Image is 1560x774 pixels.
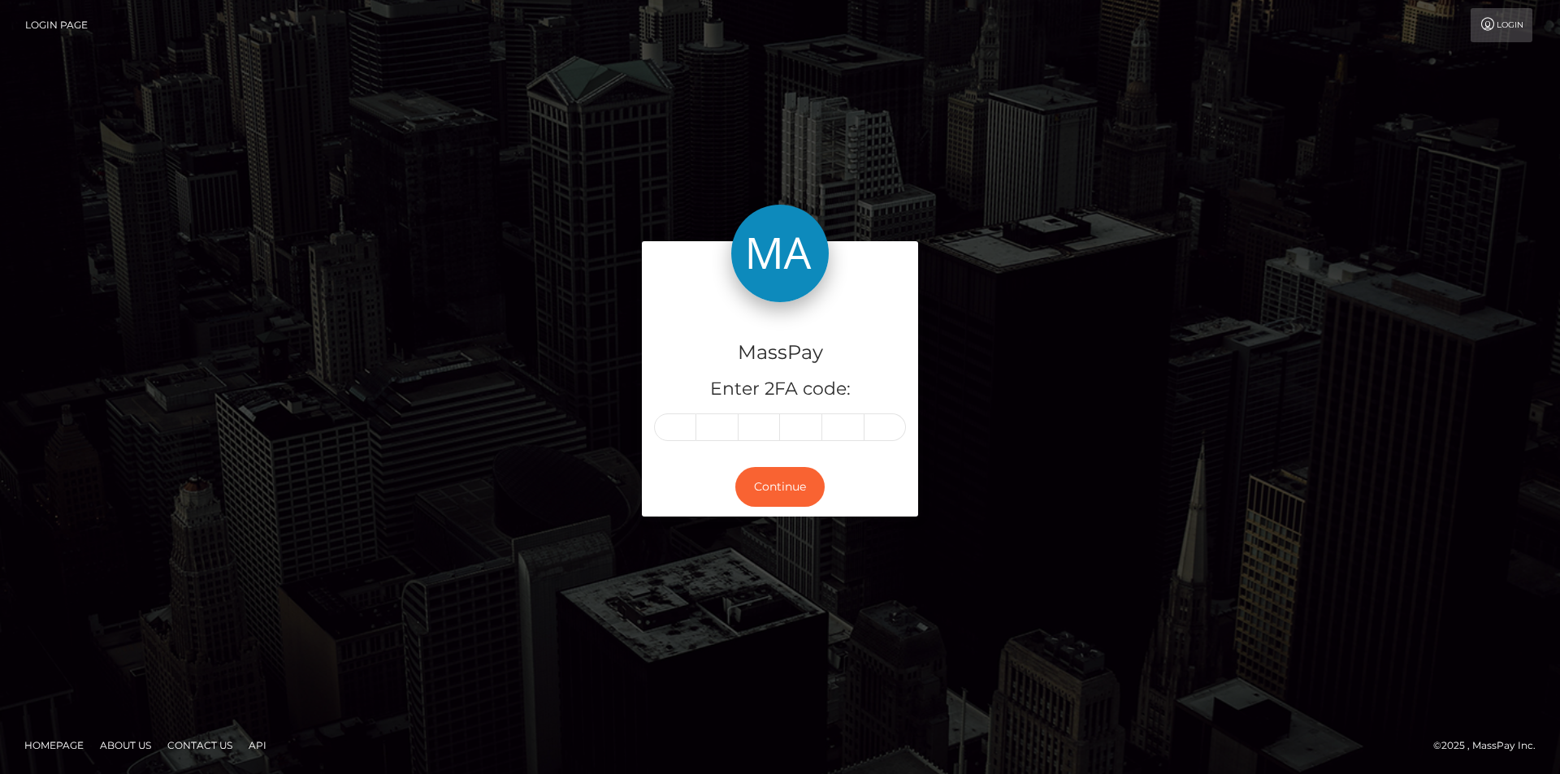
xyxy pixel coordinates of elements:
[735,467,825,507] button: Continue
[1433,737,1548,755] div: © 2025 , MassPay Inc.
[654,339,906,367] h4: MassPay
[1471,8,1532,42] a: Login
[242,733,273,758] a: API
[731,205,829,302] img: MassPay
[25,8,88,42] a: Login Page
[93,733,158,758] a: About Us
[161,733,239,758] a: Contact Us
[654,377,906,402] h5: Enter 2FA code:
[18,733,90,758] a: Homepage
